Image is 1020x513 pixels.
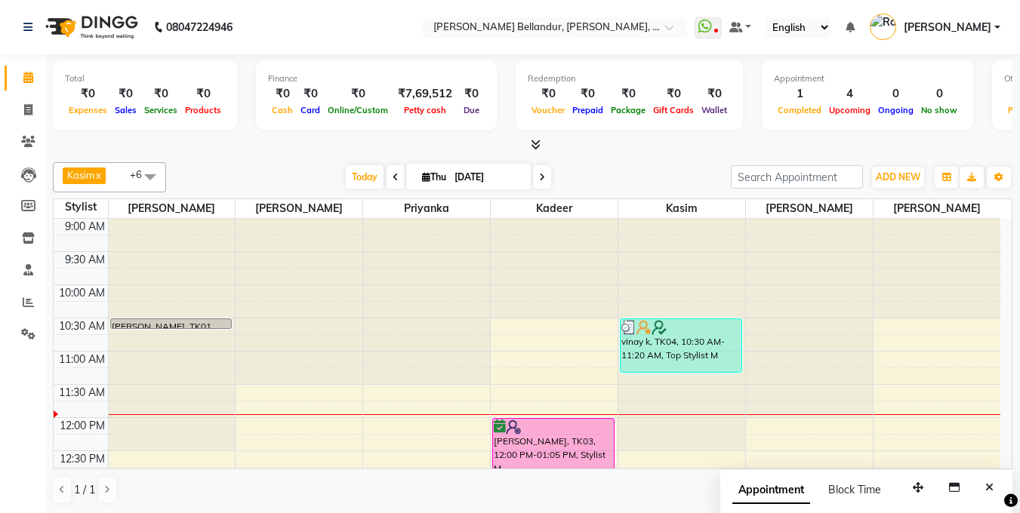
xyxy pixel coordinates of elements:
[978,476,1000,499] button: Close
[528,72,731,85] div: Redemption
[62,252,108,268] div: 9:30 AM
[400,105,450,115] span: Petty cash
[57,451,108,467] div: 12:30 PM
[39,6,142,48] img: logo
[65,85,111,103] div: ₹0
[236,199,362,218] span: [PERSON_NAME]
[876,171,920,183] span: ADD NEW
[618,199,745,218] span: Kasim
[268,105,297,115] span: Cash
[569,85,607,103] div: ₹0
[268,85,297,103] div: ₹0
[491,199,618,218] span: kadeer
[363,199,490,218] span: Priyanka
[528,85,569,103] div: ₹0
[774,105,825,115] span: Completed
[904,20,991,35] span: [PERSON_NAME]
[181,105,225,115] span: Products
[607,105,649,115] span: Package
[870,14,896,40] img: Roshini
[649,85,698,103] div: ₹0
[346,165,384,189] span: Today
[825,85,874,103] div: 4
[774,85,825,103] div: 1
[56,285,108,301] div: 10:00 AM
[54,199,108,215] div: Stylist
[418,171,450,183] span: Thu
[569,105,607,115] span: Prepaid
[67,169,94,181] span: Kasim
[698,85,731,103] div: ₹0
[111,319,232,328] div: [PERSON_NAME], TK01, 10:30 AM-10:35 AM, Stylist M
[56,385,108,401] div: 11:30 AM
[825,105,874,115] span: Upcoming
[392,85,458,103] div: ₹7,69,512
[607,85,649,103] div: ₹0
[65,105,111,115] span: Expenses
[460,105,483,115] span: Due
[181,85,225,103] div: ₹0
[56,318,108,334] div: 10:30 AM
[324,85,392,103] div: ₹0
[62,219,108,235] div: 9:00 AM
[731,165,863,189] input: Search Appointment
[698,105,731,115] span: Wallet
[268,72,485,85] div: Finance
[828,483,881,496] span: Block Time
[493,419,614,488] div: [PERSON_NAME], TK03, 12:00 PM-01:05 PM, Stylist M
[140,105,181,115] span: Services
[774,72,961,85] div: Appointment
[621,319,741,372] div: vinay k, TK04, 10:30 AM-11:20 AM, Top Stylist M
[746,199,873,218] span: [PERSON_NAME]
[56,352,108,367] div: 11:00 AM
[917,105,961,115] span: No show
[297,85,324,103] div: ₹0
[130,168,153,180] span: +6
[874,85,917,103] div: 0
[732,477,810,504] span: Appointment
[57,418,108,434] div: 12:00 PM
[649,105,698,115] span: Gift Cards
[166,6,233,48] b: 08047224946
[111,85,140,103] div: ₹0
[324,105,392,115] span: Online/Custom
[917,85,961,103] div: 0
[109,199,236,218] span: [PERSON_NAME]
[65,72,225,85] div: Total
[94,169,101,181] a: x
[140,85,181,103] div: ₹0
[74,482,95,498] span: 1 / 1
[111,105,140,115] span: Sales
[297,105,324,115] span: Card
[872,167,924,188] button: ADD NEW
[450,166,525,189] input: 2025-09-04
[874,105,917,115] span: Ongoing
[528,105,569,115] span: Voucher
[458,85,485,103] div: ₹0
[874,199,1000,218] span: [PERSON_NAME]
